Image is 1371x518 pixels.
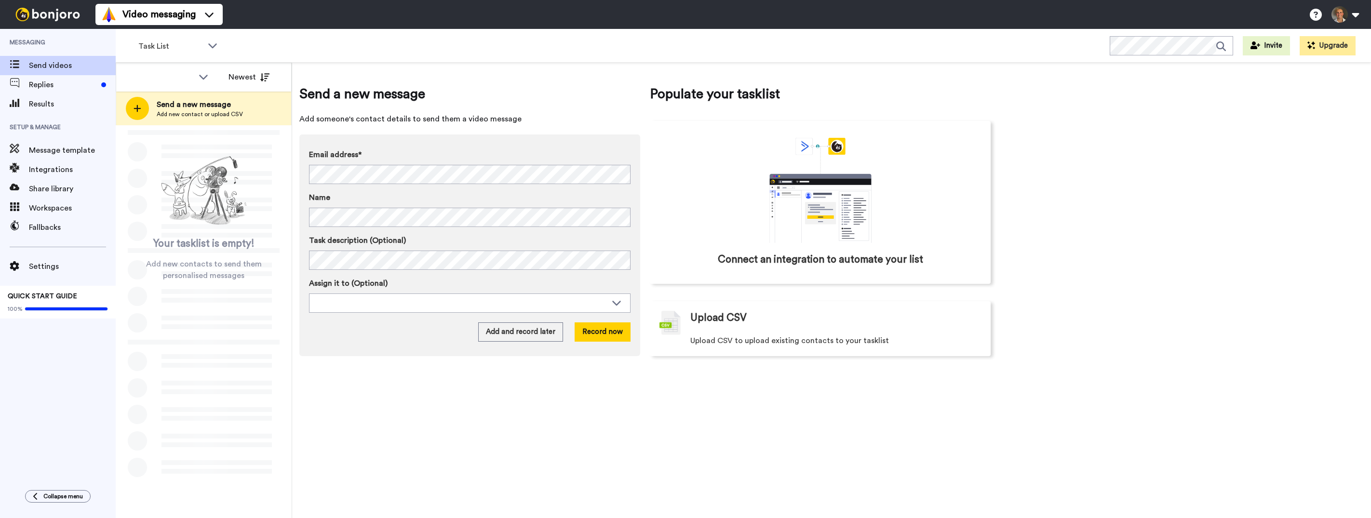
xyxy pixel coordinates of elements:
span: Add new contacts to send them personalised messages [130,258,277,281]
label: Email address* [309,149,631,160]
span: Add new contact or upload CSV [157,110,243,118]
span: Results [29,98,116,110]
img: vm-color.svg [101,7,117,22]
button: Invite [1243,36,1290,55]
div: animation [748,138,893,243]
img: csv-grey.png [659,311,681,335]
span: Replies [29,79,97,91]
button: Upgrade [1300,36,1356,55]
span: QUICK START GUIDE [8,293,77,300]
span: Send videos [29,60,116,71]
span: Your tasklist is empty! [153,237,255,251]
img: bj-logo-header-white.svg [12,8,84,21]
span: Collapse menu [43,492,83,500]
span: Task List [138,40,203,52]
span: Send a new message [299,84,640,104]
span: Upload CSV [690,311,747,325]
span: Send a new message [157,99,243,110]
span: Upload CSV to upload existing contacts to your tasklist [690,335,889,346]
span: Add someone's contact details to send them a video message [299,113,640,125]
span: Video messaging [122,8,196,21]
span: Settings [29,261,116,272]
span: Integrations [29,164,116,175]
span: Share library [29,183,116,195]
img: ready-set-action.png [156,152,252,229]
span: Populate your tasklist [650,84,991,104]
button: Record now [575,322,631,342]
label: Task description (Optional) [309,235,631,246]
button: Collapse menu [25,490,91,503]
span: Connect an integration to automate your list [718,252,923,267]
span: 100% [8,305,23,313]
span: Name [309,192,330,203]
button: Add and record later [478,322,563,342]
span: Message template [29,145,116,156]
span: Fallbacks [29,222,116,233]
span: Workspaces [29,202,116,214]
button: Newest [221,67,277,87]
label: Assign it to (Optional) [309,278,631,289]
